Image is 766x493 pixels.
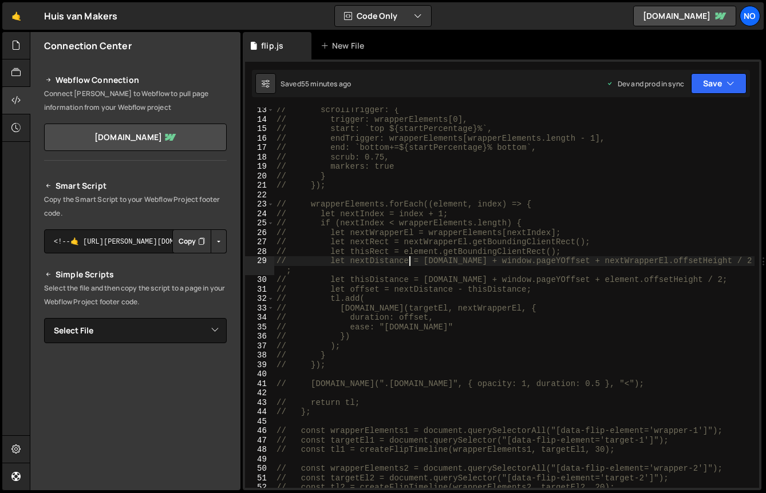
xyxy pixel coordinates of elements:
div: 23 [245,200,274,209]
div: 47 [245,436,274,446]
div: 50 [245,464,274,474]
div: 40 [245,369,274,379]
div: 37 [245,341,274,351]
textarea: <!--🤙 [URL][PERSON_NAME][DOMAIN_NAME]> <script>document.addEventListener("DOMContentLoaded", func... [44,229,227,253]
div: 48 [245,445,274,455]
a: [DOMAIN_NAME] [633,6,736,26]
div: 16 [245,134,274,144]
div: 27 [245,237,274,247]
div: 46 [245,426,274,436]
a: 🤙 [2,2,30,30]
div: Saved [281,79,351,89]
div: 29 [245,256,274,275]
div: 45 [245,417,274,427]
div: 38 [245,351,274,360]
p: Select the file and then copy the script to a page in your Webflow Project footer code. [44,281,227,309]
div: 24 [245,209,274,219]
div: New File [321,40,369,51]
div: 35 [245,323,274,332]
button: Code Only [335,6,431,26]
div: 28 [245,247,274,257]
div: Button group with nested dropdown [172,229,227,253]
div: 36 [245,332,274,341]
div: 34 [245,313,274,323]
div: 31 [245,285,274,295]
div: 51 [245,474,274,483]
div: 42 [245,388,274,398]
div: 44 [245,407,274,417]
div: 13 [245,105,274,115]
div: 41 [245,379,274,389]
iframe: YouTube video player [44,362,228,465]
p: Connect [PERSON_NAME] to Webflow to pull page information from your Webflow project [44,87,227,114]
div: Huis van Makers [44,9,117,23]
div: 18 [245,153,274,162]
div: 30 [245,275,274,285]
div: 25 [245,218,274,228]
div: 49 [245,455,274,464]
div: Dev and prod in sync [606,79,684,89]
div: 26 [245,228,274,238]
div: 20 [245,172,274,181]
div: 14 [245,115,274,125]
div: 19 [245,162,274,172]
div: 39 [245,360,274,370]
a: No [740,6,760,26]
div: 55 minutes ago [301,79,351,89]
p: Copy the Smart Script to your Webflow Project footer code. [44,193,227,220]
h2: Smart Script [44,179,227,193]
a: [DOMAIN_NAME] [44,124,227,151]
div: 52 [245,483,274,492]
h2: Simple Scripts [44,268,227,281]
div: 22 [245,190,274,200]
h2: Webflow Connection [44,73,227,87]
div: flip.js [261,40,283,51]
div: 43 [245,398,274,408]
h2: Connection Center [44,39,132,52]
div: 32 [245,294,274,304]
div: 33 [245,304,274,313]
button: Save [691,73,747,94]
div: 17 [245,143,274,153]
div: 21 [245,181,274,190]
div: 15 [245,124,274,134]
button: Copy [172,229,211,253]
